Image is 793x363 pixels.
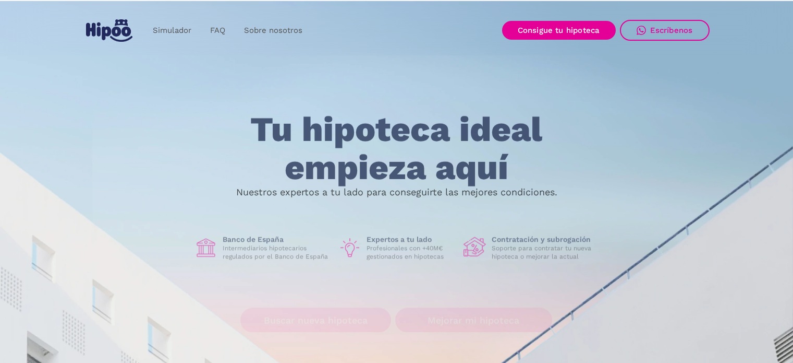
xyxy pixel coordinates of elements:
p: Soporte para contratar tu nueva hipoteca o mejorar la actual [492,244,599,261]
a: Mejorar mi hipoteca [395,308,552,333]
a: Consigue tu hipoteca [502,21,616,40]
p: Nuestros expertos a tu lado para conseguirte las mejores condiciones. [236,188,557,196]
p: Profesionales con +40M€ gestionados en hipotecas [367,244,455,261]
a: Simulador [143,20,201,41]
p: Intermediarios hipotecarios regulados por el Banco de España [223,244,330,261]
a: FAQ [201,20,235,41]
h1: Banco de España [223,235,330,244]
a: Sobre nosotros [235,20,312,41]
div: Escríbenos [650,26,693,35]
a: Escríbenos [620,20,710,41]
a: home [84,15,135,46]
a: Buscar nueva hipoteca [240,308,391,333]
h1: Tu hipoteca ideal empieza aquí [199,111,594,186]
h1: Contratación y subrogación [492,235,599,244]
h1: Expertos a tu lado [367,235,455,244]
